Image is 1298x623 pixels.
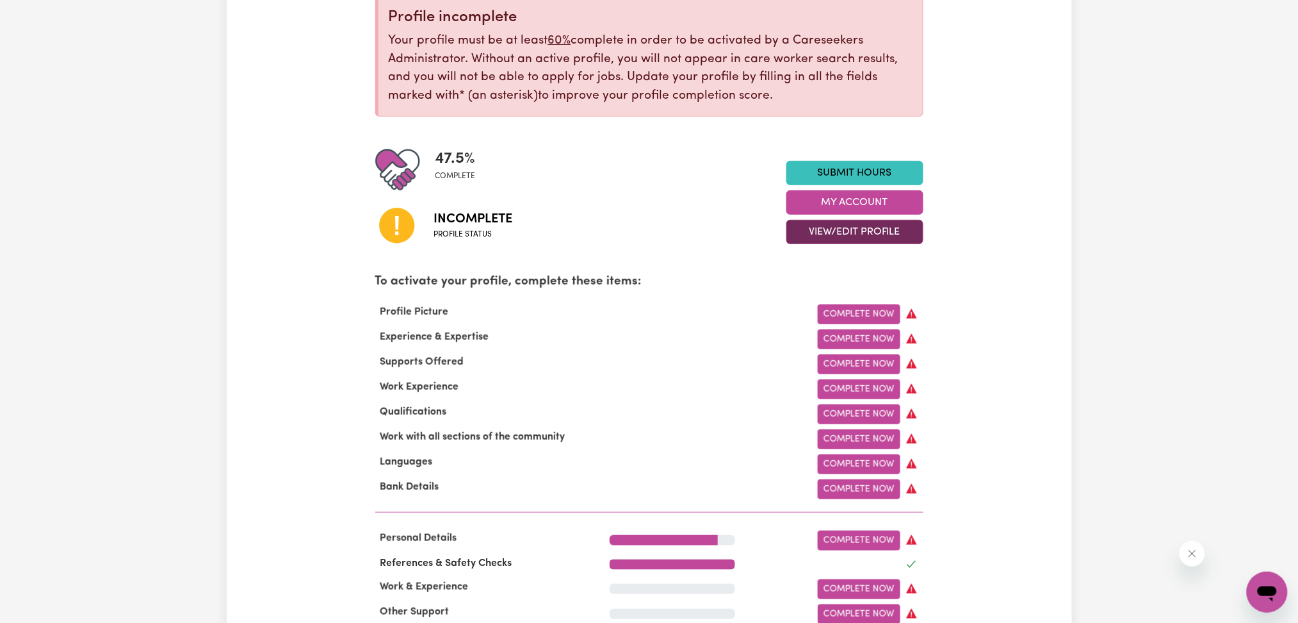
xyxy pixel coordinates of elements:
[375,332,494,342] span: Experience & Expertise
[1180,541,1205,567] iframe: Close message
[786,190,923,215] button: My Account
[818,531,900,551] a: Complete Now
[375,607,455,617] span: Other Support
[818,579,900,599] a: Complete Now
[818,404,900,424] a: Complete Now
[435,147,476,170] span: 47.5 %
[375,457,438,467] span: Languages
[818,329,900,349] a: Complete Now
[786,161,923,185] a: Submit Hours
[818,354,900,374] a: Complete Now
[818,429,900,449] a: Complete Now
[375,407,452,417] span: Qualifications
[548,35,571,47] u: 60%
[818,379,900,399] a: Complete Now
[434,229,513,240] span: Profile status
[375,533,462,544] span: Personal Details
[375,582,474,592] span: Work & Experience
[389,8,913,27] div: Profile incomplete
[434,210,513,229] span: Incomplete
[389,32,913,106] p: Your profile must be at least complete in order to be activated by a Careseekers Administrator. W...
[375,357,469,367] span: Supports Offered
[786,220,923,244] button: View/Edit Profile
[435,147,486,192] div: Profile completeness: 47.5%
[375,482,444,492] span: Bank Details
[818,479,900,499] a: Complete Now
[8,9,77,19] span: Need any help?
[818,454,900,474] a: Complete Now
[818,304,900,324] a: Complete Now
[435,170,476,182] span: complete
[375,382,464,392] span: Work Experience
[375,273,923,292] p: To activate your profile, complete these items:
[375,432,571,442] span: Work with all sections of the community
[1247,572,1288,613] iframe: Button to launch messaging window
[375,307,454,317] span: Profile Picture
[460,90,539,102] span: an asterisk
[375,558,517,569] span: References & Safety Checks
